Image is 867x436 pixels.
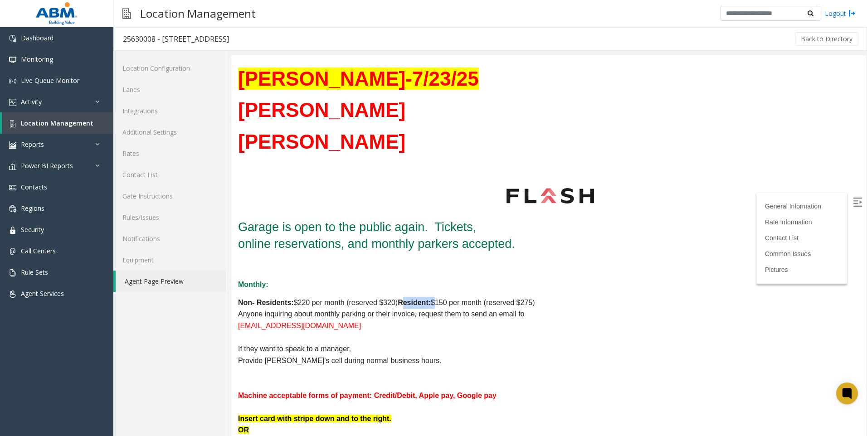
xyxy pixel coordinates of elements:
a: Location Configuration [113,58,226,79]
a: Lanes [113,79,226,100]
img: 'icon' [9,56,16,63]
img: 'icon' [9,205,16,213]
img: 'icon' [9,291,16,298]
img: 'icon' [9,35,16,42]
div: 25630008 - [STREET_ADDRESS] [123,33,229,45]
font: Insert card with stripe down and to the right. [7,359,160,367]
a: Rate Information [534,163,581,170]
a: General Information [534,147,590,155]
a: Agent Page Preview [116,271,226,292]
font: [PERSON_NAME] [7,44,174,66]
p: If they want to speak to a manager, [7,288,364,300]
p: Provide [PERSON_NAME]'s cell during normal business hours. [7,300,364,311]
a: Notifications [113,228,226,249]
a: Location Management [2,112,113,134]
b: Monthly: [7,225,37,233]
img: 'icon' [9,248,16,255]
font: [PERSON_NAME] [7,75,174,97]
img: 'icon' [9,99,16,106]
a: Additional Settings [113,121,226,143]
b: Non- Residents: [7,243,63,251]
img: Open/Close Sidebar Menu [622,142,631,151]
span: Power BI Reports [21,161,73,170]
button: Back to Directory [795,32,858,46]
a: Logout [825,9,856,18]
p: $220 per month (reserved $320) $150 per month (reserved $275) [7,242,364,253]
span: Contacts [21,183,47,191]
span: Anyone inquiring about monthly parking or their invoice, request them to send an email to [7,255,293,262]
img: 'icon' [9,269,16,276]
span: Monitoring [21,55,53,63]
font: OR [7,371,18,378]
img: 'icon' [9,120,16,127]
span: Regions [21,204,44,213]
font: [PERSON_NAME]-7/23/25 [7,12,248,34]
span: Rule Sets [21,268,48,276]
a: Gate Instructions [113,185,226,207]
img: 'icon' [9,141,16,149]
span: Live Queue Monitor [21,76,79,85]
img: 'icon' [9,227,16,234]
h3: Location Management [136,2,260,24]
a: Contact List [534,179,567,186]
span: Location Management [21,119,93,127]
a: Rules/Issues [113,207,226,228]
span: Security [21,225,44,234]
b: Resident: [166,243,200,251]
a: Contact List [113,164,226,185]
a: Equipment [113,249,226,271]
img: 'icon' [9,184,16,191]
a: Common Issues [534,195,580,202]
a: Integrations [113,100,226,121]
span: Activity [21,97,42,106]
a: Rates [113,143,226,164]
font: [EMAIL_ADDRESS][DOMAIN_NAME] [7,266,130,274]
img: logout [848,9,856,18]
h3: Garage is open to the public again. Tickets, online reservations, and monthly parkers accepted. [7,164,364,198]
img: 'icon' [9,78,16,85]
img: pageIcon [122,2,131,24]
span: Reports [21,140,44,149]
span: Call Centers [21,247,56,255]
span: Dashboard [21,34,54,42]
a: Pictures [534,211,557,218]
img: 1c5923b62a5c44ba890d02d10142f016.jpg [274,116,364,165]
img: 'icon' [9,163,16,170]
font: Machine acceptable forms of payment: Credit/Debit, Apple pay, Google pay [7,336,265,344]
span: Agent Services [21,289,64,298]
